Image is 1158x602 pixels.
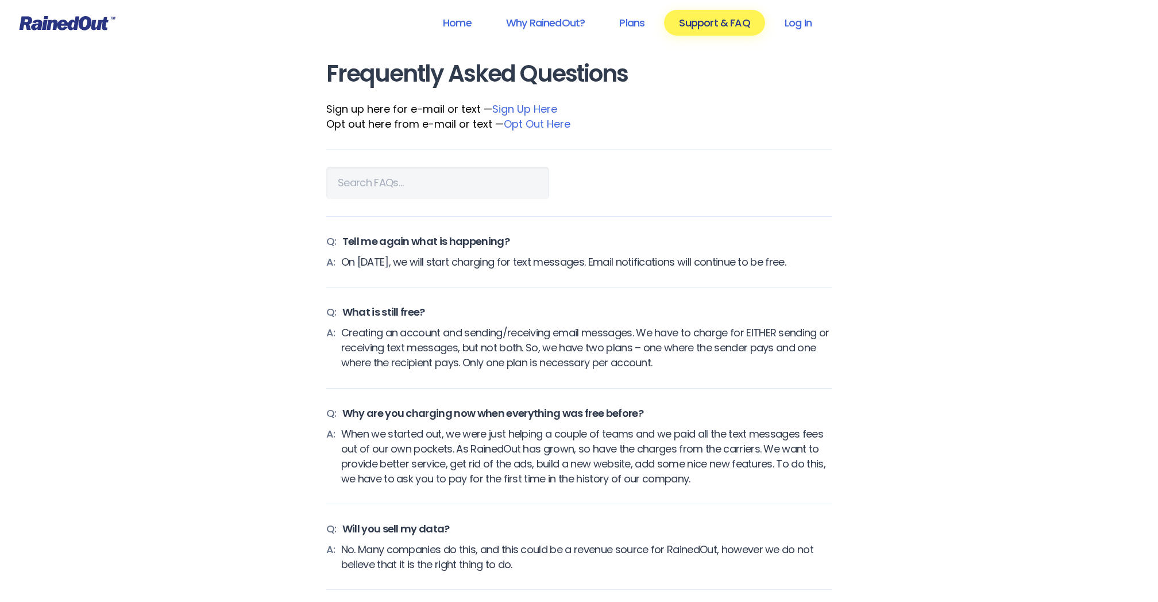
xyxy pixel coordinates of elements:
span: A: [326,325,335,370]
span: Why are you charging now when everything was free before? [342,406,643,421]
span: Q: [326,305,337,320]
span: What is still free? [342,305,425,320]
span: Creating an account and sending/receiving email messages. We have to charge for EITHER sending or... [341,325,832,370]
a: Support & FAQ [664,10,765,36]
h1: Frequently Asked Questions [326,61,832,87]
a: Why RainedOut? [491,10,600,36]
span: Tell me again what is happening? [342,234,509,249]
a: Home [428,10,487,36]
span: A: [326,542,335,572]
span: No. Many companies do this, and this could be a revenue source for RainedOut, however we do not b... [341,542,832,572]
a: Sign Up Here [492,102,557,116]
div: Opt out here from e-mail or text — [326,117,832,132]
span: When we started out, we were just helping a couple of teams and we paid all the text messages fee... [341,427,832,486]
div: Sign up here for e-mail or text — [326,102,832,117]
span: Q: [326,522,337,536]
span: Will you sell my data? [342,522,450,536]
a: Opt Out Here [504,117,570,131]
span: Q: [326,406,337,421]
input: Search FAQs… [326,167,549,199]
span: A: [326,255,335,270]
a: Log In [770,10,827,36]
span: A: [326,427,335,486]
span: Q: [326,234,337,249]
a: Plans [604,10,659,36]
span: On [DATE], we will start charging for text messages. Email notifications will continue to be free. [341,255,786,270]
